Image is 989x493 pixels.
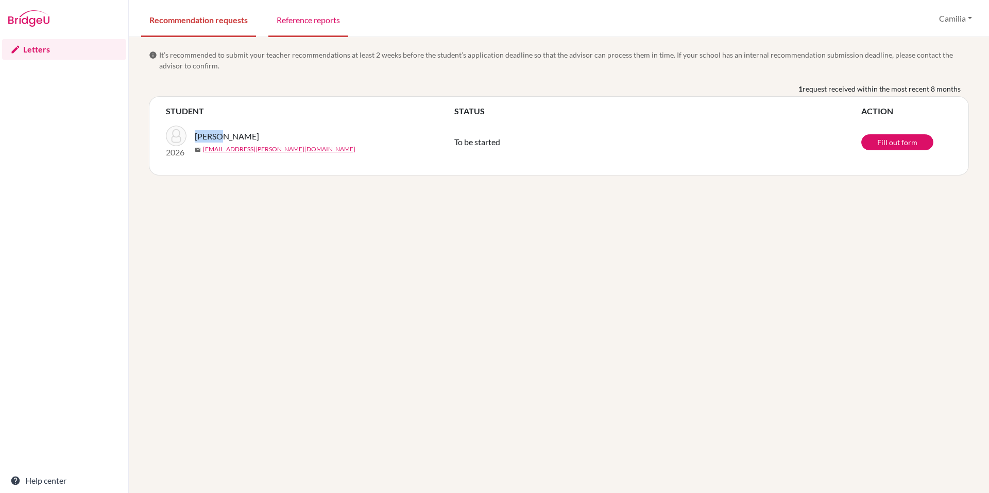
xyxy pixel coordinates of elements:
th: STUDENT [166,105,454,117]
th: ACTION [861,105,952,117]
span: To be started [454,137,500,147]
a: [EMAIL_ADDRESS][PERSON_NAME][DOMAIN_NAME] [203,145,355,154]
span: [PERSON_NAME] [195,130,259,143]
span: request received within the most recent 8 months [803,83,961,94]
a: Reference reports [268,2,348,37]
th: STATUS [454,105,861,117]
img: Bridge-U [8,10,49,27]
b: 1 [798,83,803,94]
span: It’s recommended to submit your teacher recommendations at least 2 weeks before the student’s app... [159,49,969,71]
p: 2026 [166,146,186,159]
span: mail [195,147,201,153]
a: Help center [2,470,126,491]
a: Fill out form [861,134,933,150]
button: Camilia [934,9,977,28]
img: Saliba, Kareem [166,126,186,146]
a: Recommendation requests [141,2,256,37]
span: info [149,51,157,59]
a: Letters [2,39,126,60]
